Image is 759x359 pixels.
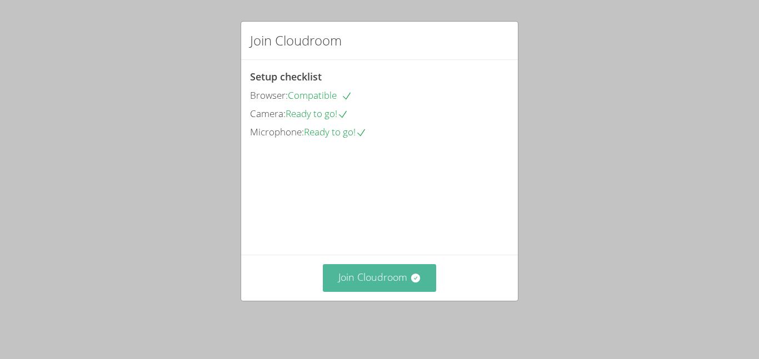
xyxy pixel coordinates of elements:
span: Browser: [250,89,288,102]
span: Compatible [288,89,352,102]
h2: Join Cloudroom [250,31,342,50]
span: Microphone: [250,125,304,138]
span: Ready to go! [304,125,367,138]
button: Join Cloudroom [323,264,437,291]
span: Ready to go! [286,107,348,120]
span: Setup checklist [250,70,322,83]
span: Camera: [250,107,286,120]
